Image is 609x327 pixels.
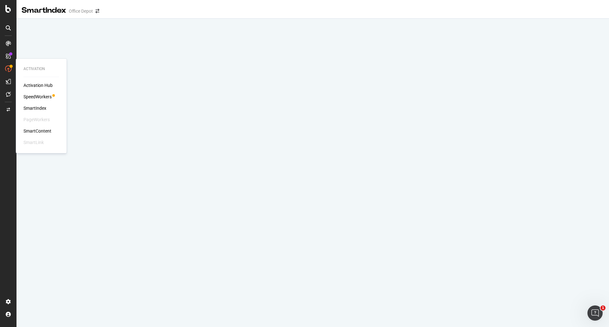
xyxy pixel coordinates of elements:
a: SmartContent [23,128,51,134]
a: SpeedWorkers [23,94,52,100]
div: Office Depot [69,8,93,14]
a: SmartIndex [23,105,46,111]
div: PageWorkers [23,116,50,123]
iframe: Intercom live chat [587,305,603,321]
div: Activation [23,66,59,72]
div: SmartLink [23,139,44,146]
div: SmartIndex [22,5,66,16]
div: arrow-right-arrow-left [95,9,99,13]
a: Activation Hub [23,82,53,88]
span: 1 [600,305,606,311]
